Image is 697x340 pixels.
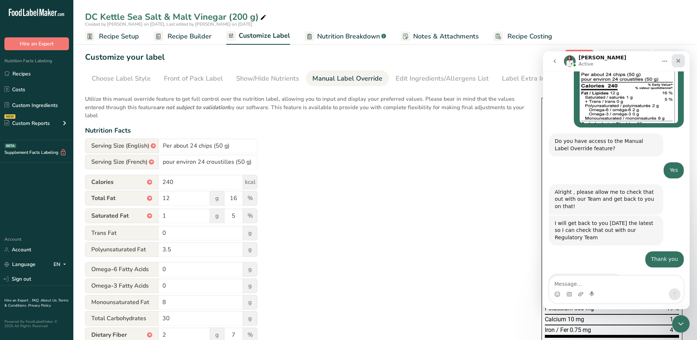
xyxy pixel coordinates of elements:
span: / Fer [556,326,568,333]
span: Total Carbohydrates [85,311,158,326]
span: Iron [545,326,555,333]
span: g [243,278,257,293]
span: g [243,295,257,310]
span: 1 % [670,316,679,323]
span: Recipe Costing [507,32,552,41]
span: g [243,226,257,240]
h1: Customize your label [85,51,165,63]
a: FAQ . [32,298,41,303]
span: Serving Size (French) [85,155,158,169]
a: Hire an Expert . [4,298,30,303]
span: % [243,191,257,206]
div: EN [54,260,69,269]
span: Created by [PERSON_NAME] on [DATE], Last edited by [PERSON_NAME] on [DATE] [85,21,252,27]
div: Manual Label Override [312,74,382,84]
div: Show/Hide Nutrients [236,74,299,84]
span: Polyunsaturated Fat [85,242,158,257]
a: Privacy Policy [28,303,51,308]
a: Customize Label [226,27,290,45]
button: Hire an Expert [4,37,69,50]
a: Terms & Conditions . [4,298,69,308]
a: About Us . [41,298,58,303]
span: Saturated Fat [85,208,158,223]
span: Trans Fat [85,226,158,240]
span: Monounsaturated Fat [85,295,158,310]
span: Serving Size (English) [85,138,158,153]
button: Reset [654,50,685,64]
div: NEW [4,114,15,119]
span: g [210,191,224,206]
span: Notes & Attachments [413,32,479,41]
span: 650 mg [574,305,594,312]
button: Save [565,50,594,64]
div: Choose Label Style [92,74,151,84]
span: 0.75 mg [570,326,591,333]
div: BETA [5,144,16,148]
span: kcal [243,175,257,189]
span: Omega-6 Fatty Acids [85,262,158,277]
a: Recipe Builder [154,28,212,45]
iframe: Intercom live chat [672,315,690,333]
a: Recipe Costing [494,28,552,45]
span: Total Fat [85,191,158,206]
iframe: Intercom live chat [543,51,690,309]
span: Nutrition Breakdown [317,32,380,41]
span: 10 mg [568,316,584,323]
span: g [243,242,257,257]
div: Powered By FoodLabelMaker © 2025 All Rights Reserved [4,319,69,328]
span: Customize Label [239,31,290,41]
div: DC Kettle Sea Salt & Malt Vinegar (200 g) [85,10,268,23]
span: Potassium [545,305,573,312]
div: Front of Pack Label [164,74,223,84]
div: Edit Ingredients/Allergens List [396,74,489,84]
b: are not subject to validation [156,104,228,111]
div: Nutrition Facts [85,126,527,136]
span: Recipe Setup [99,32,139,41]
p: Utilize this manual override feature to get full control over the nutrition label, allowing you t... [85,90,527,120]
span: Omega-3 Fatty Acids [85,278,158,293]
div: Label Extra Info [502,74,551,84]
button: Download [598,50,650,64]
span: Recipe Builder [168,32,212,41]
span: g [243,311,257,326]
span: 19 % [667,305,679,312]
span: Calcium [545,316,566,323]
span: g [210,208,224,223]
div: Custom Reports [4,119,50,127]
a: Language [4,258,36,271]
a: Nutrition Breakdown [305,28,386,45]
span: g [243,262,257,277]
a: Notes & Attachments [401,28,479,45]
a: Recipe Setup [85,28,139,45]
span: 4 % [670,326,679,333]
